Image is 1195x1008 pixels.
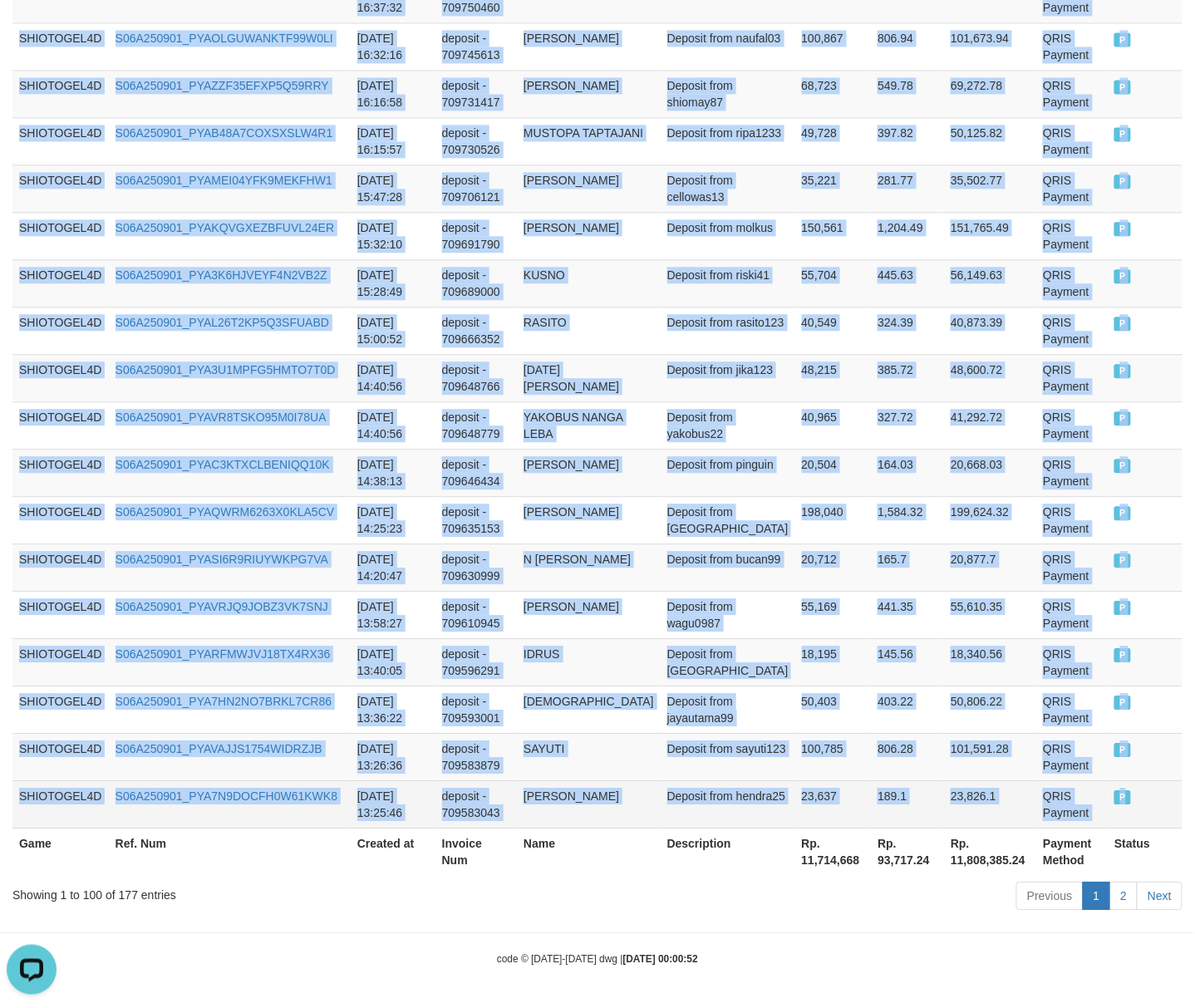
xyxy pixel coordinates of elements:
td: 1,204.49 [871,212,944,259]
a: S06A250901_PYAVRJQ9JOBZ3VK7SNJ [116,600,328,613]
td: [DATE] 16:32:16 [351,22,435,70]
td: Deposit from bucan99 [661,543,795,591]
td: Deposit from wagu0987 [661,591,795,638]
span: PAID [1114,648,1131,662]
td: QRIS Payment [1036,591,1108,638]
td: 101,673.94 [944,22,1036,70]
a: S06A250901_PYASI6R9RIUYWKPG7VA [116,553,328,566]
td: 48,215 [795,354,872,401]
td: Deposit from pinguin [661,449,795,496]
td: Deposit from ripa1233 [661,117,795,165]
a: S06A250901_PYA7HN2NO7BRKL7CR86 [116,695,332,708]
td: deposit - 709666352 [435,307,517,354]
td: deposit - 709730526 [435,117,517,165]
td: SHIOTOGEL4D [12,307,109,354]
td: KUSNO [517,259,661,307]
td: [DATE] 15:32:10 [351,212,435,259]
div: Showing 1 to 100 of 177 entries [12,880,485,903]
span: PAID [1114,553,1131,568]
td: 35,221 [795,165,872,212]
td: [PERSON_NAME] [517,496,661,543]
td: 49,728 [795,117,872,165]
td: Deposit from naufal03 [661,22,795,70]
td: [DATE] 15:47:28 [351,165,435,212]
td: [DATE] 13:36:22 [351,686,435,733]
td: YAKOBUS NANGA LEBA [517,401,661,449]
span: PAID [1114,459,1131,473]
span: PAID [1114,411,1131,425]
td: 48,600.72 [944,354,1036,401]
td: SHIOTOGEL4D [12,259,109,307]
th: Name [517,828,661,875]
td: QRIS Payment [1036,354,1108,401]
td: [DATE] [PERSON_NAME] [517,354,661,401]
td: [DATE] 14:38:13 [351,449,435,496]
td: 150,561 [795,212,872,259]
th: Rp. 11,808,385.24 [944,828,1036,875]
td: SHIOTOGEL4D [12,22,109,70]
a: S06A250901_PYA3U1MPFG5HMTO7T0D [116,363,336,376]
td: SHIOTOGEL4D [12,165,109,212]
a: 1 [1083,882,1111,910]
td: QRIS Payment [1036,117,1108,165]
td: 40,549 [795,307,872,354]
td: SHIOTOGEL4D [12,354,109,401]
td: [DEMOGRAPHIC_DATA] [517,686,661,733]
td: SHIOTOGEL4D [12,638,109,686]
td: deposit - 709583043 [435,780,517,828]
td: deposit - 709646434 [435,449,517,496]
td: 50,403 [795,686,872,733]
a: S06A250901_PYA3K6HJVEYF4N2VB2Z [116,268,327,282]
td: 23,637 [795,780,872,828]
td: deposit - 709610945 [435,591,517,638]
th: Game [12,828,109,875]
td: [DATE] 13:25:46 [351,780,435,828]
td: 55,610.35 [944,591,1036,638]
th: Payment Method [1036,828,1108,875]
span: PAID [1114,601,1131,615]
td: 41,292.72 [944,401,1036,449]
td: deposit - 709648766 [435,354,517,401]
th: Status [1108,828,1183,875]
td: [PERSON_NAME] [517,165,661,212]
td: SHIOTOGEL4D [12,212,109,259]
td: Deposit from shiomay87 [661,70,795,117]
td: deposit - 709691790 [435,212,517,259]
a: S06A250901_PYAMEI04YFK9MEKFHW1 [116,174,332,187]
td: 50,806.22 [944,686,1036,733]
span: PAID [1114,317,1131,331]
span: PAID [1114,80,1131,94]
td: 20,668.03 [944,449,1036,496]
td: deposit - 709706121 [435,165,517,212]
td: Deposit from jika123 [661,354,795,401]
a: S06A250901_PYAVAJJS1754WIDRZJB [116,742,322,755]
a: S06A250901_PYAC3KTXCLBENIQQ10K [116,458,330,471]
td: [DATE] 13:26:36 [351,733,435,780]
td: deposit - 709635153 [435,496,517,543]
td: QRIS Payment [1036,733,1108,780]
a: S06A250901_PYA7N9DOCFH0W61KWK8 [116,789,337,803]
td: QRIS Payment [1036,401,1108,449]
td: Deposit from [GEOGRAPHIC_DATA] [661,638,795,686]
td: 324.39 [871,307,944,354]
td: 55,704 [795,259,872,307]
span: PAID [1114,506,1131,520]
th: Description [661,828,795,875]
a: S06A250901_PYAOLGUWANKTF99W0LI [116,32,333,45]
td: QRIS Payment [1036,165,1108,212]
td: 56,149.63 [944,259,1036,307]
td: SHIOTOGEL4D [12,686,109,733]
td: 441.35 [871,591,944,638]
td: 68,723 [795,70,872,117]
a: S06A250901_PYAZZF35EFXP5Q59RRY [116,79,329,92]
td: 385.72 [871,354,944,401]
a: S06A250901_PYARFMWJVJ18TX4RX36 [116,647,331,661]
td: [DATE] 14:40:56 [351,354,435,401]
td: [DATE] 13:40:05 [351,638,435,686]
td: deposit - 709596291 [435,638,517,686]
td: RASITO [517,307,661,354]
span: PAID [1114,743,1131,757]
td: QRIS Payment [1036,259,1108,307]
td: [PERSON_NAME] [517,212,661,259]
th: Rp. 93,717.24 [871,828,944,875]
